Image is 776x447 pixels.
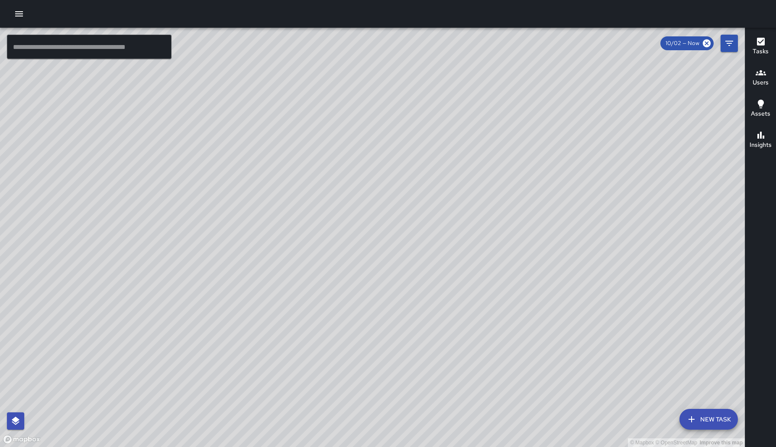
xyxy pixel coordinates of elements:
[660,36,714,50] div: 10/02 — Now
[745,125,776,156] button: Insights
[745,62,776,94] button: Users
[721,35,738,52] button: Filters
[750,140,772,150] h6: Insights
[751,109,770,119] h6: Assets
[679,409,738,430] button: New Task
[660,39,705,48] span: 10/02 — Now
[745,31,776,62] button: Tasks
[753,47,769,56] h6: Tasks
[745,94,776,125] button: Assets
[753,78,769,87] h6: Users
